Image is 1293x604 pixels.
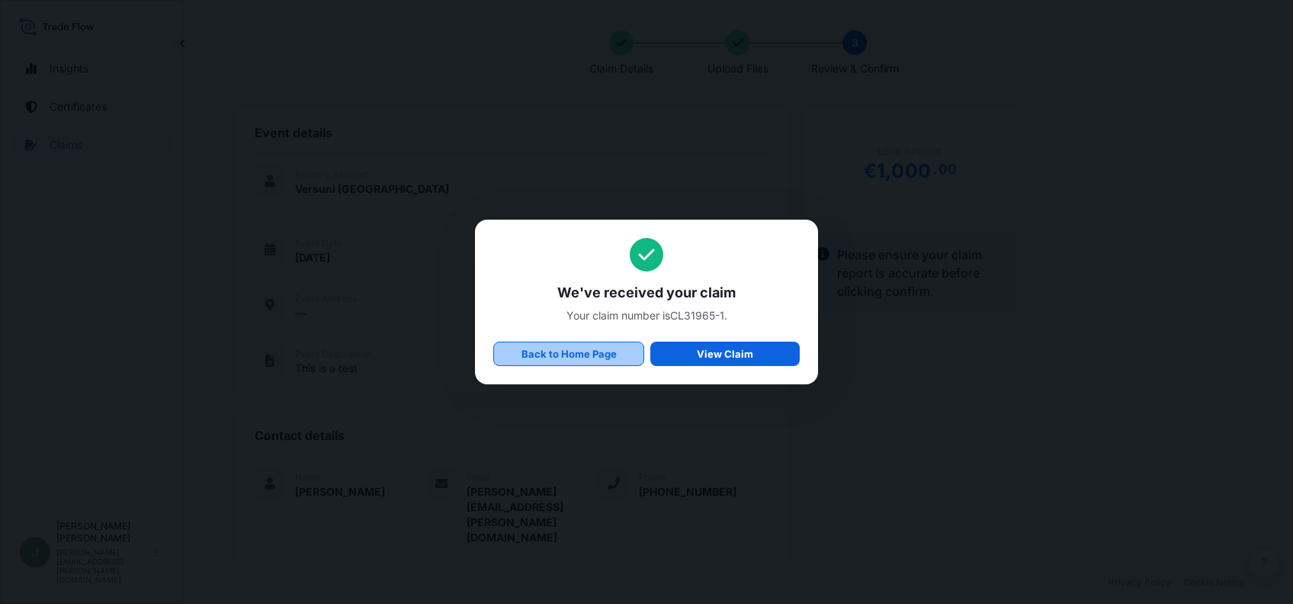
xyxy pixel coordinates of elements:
p: Back to Home Page [521,346,617,361]
span: We've received your claim [493,284,800,302]
a: Back to Home Page [493,342,644,366]
a: View Claim [650,342,800,366]
span: Your claim number is CL31965-1 . [493,308,800,323]
p: View Claim [697,346,753,361]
